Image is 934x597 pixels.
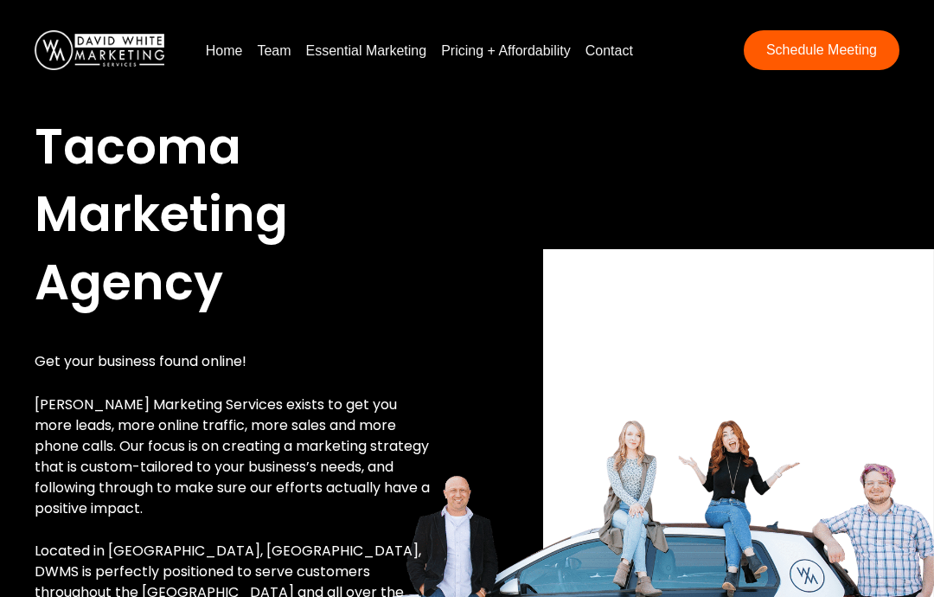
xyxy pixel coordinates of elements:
[35,30,164,69] img: DavidWhite-Marketing-Logo
[299,37,434,65] a: Essential Marketing
[744,30,899,70] a: Schedule Meeting
[199,36,684,65] nav: Menu
[766,42,877,57] span: Schedule Meeting
[35,351,432,372] p: Get your business found online!
[250,37,297,65] a: Team
[199,37,250,65] a: Home
[35,42,164,56] a: DavidWhite-Marketing-Logo
[35,112,288,317] span: Tacoma Marketing Agency
[579,37,640,65] a: Contact
[35,395,432,519] p: [PERSON_NAME] Marketing Services exists to get you more leads, more online traffic, more sales an...
[434,37,578,65] a: Pricing + Affordability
